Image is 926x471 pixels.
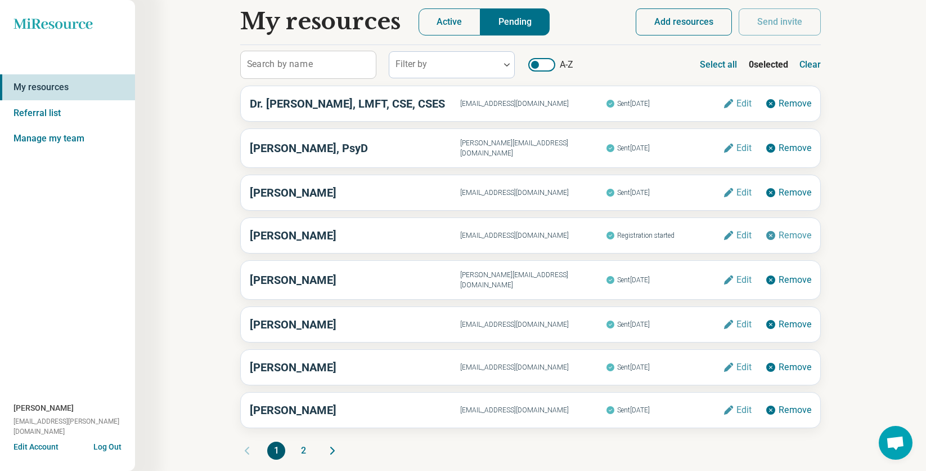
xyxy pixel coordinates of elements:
[749,58,788,72] b: 0 selected
[240,442,254,460] button: Previous page
[636,8,732,35] button: Add resources
[765,187,811,198] button: Remove
[606,403,723,417] span: Sent [DATE]
[460,188,606,198] span: [EMAIL_ADDRESS][DOMAIN_NAME]
[723,405,752,416] button: Edit
[736,406,752,415] span: Edit
[250,359,460,376] h3: [PERSON_NAME]
[700,51,738,78] button: Select all
[14,416,135,437] span: [EMAIL_ADDRESS][PERSON_NAME][DOMAIN_NAME]
[395,59,427,69] label: Filter by
[736,276,752,285] span: Edit
[723,230,752,241] button: Edit
[779,276,811,285] span: Remove
[250,95,460,112] h3: Dr. [PERSON_NAME], LMFT, CSE, CSES
[736,99,752,108] span: Edit
[14,402,74,414] span: [PERSON_NAME]
[606,317,723,332] span: Sent [DATE]
[480,8,550,35] button: Pending
[765,405,811,416] button: Remove
[460,405,606,415] span: [EMAIL_ADDRESS][DOMAIN_NAME]
[739,8,821,35] button: Send invite
[765,319,811,330] button: Remove
[736,144,752,153] span: Edit
[14,441,59,453] button: Edit Account
[879,426,912,460] a: Open chat
[240,8,401,35] h1: My resources
[779,99,811,108] span: Remove
[723,319,752,330] button: Edit
[736,363,752,372] span: Edit
[723,98,752,109] button: Edit
[779,231,811,240] span: Remove
[779,188,811,197] span: Remove
[779,144,811,153] span: Remove
[250,316,460,333] h3: [PERSON_NAME]
[723,143,752,154] button: Edit
[250,227,460,244] h3: [PERSON_NAME]
[460,138,606,158] span: [PERSON_NAME][EMAIL_ADDRESS][DOMAIN_NAME]
[765,274,811,286] button: Remove
[250,140,460,157] h3: [PERSON_NAME], PsyD
[267,442,285,460] button: 1
[779,320,811,329] span: Remove
[326,442,339,460] button: Next page
[779,363,811,372] span: Remove
[460,319,606,330] span: [EMAIL_ADDRESS][DOMAIN_NAME]
[723,187,752,198] button: Edit
[247,60,313,69] label: Search by name
[765,362,811,373] button: Remove
[93,441,122,450] button: Log Out
[765,143,811,154] button: Remove
[765,98,811,109] button: Remove
[723,362,752,373] button: Edit
[736,231,752,240] span: Edit
[723,274,752,286] button: Edit
[765,230,811,241] button: Remove
[460,230,606,241] span: [EMAIL_ADDRESS][DOMAIN_NAME]
[250,184,460,201] h3: [PERSON_NAME]
[606,185,723,200] span: Sent [DATE]
[460,99,606,109] span: [EMAIL_ADDRESS][DOMAIN_NAME]
[250,402,460,419] h3: [PERSON_NAME]
[779,406,811,415] span: Remove
[736,320,752,329] span: Edit
[606,273,723,287] span: Sent [DATE]
[606,141,723,155] span: Sent [DATE]
[460,270,606,290] span: [PERSON_NAME][EMAIL_ADDRESS][DOMAIN_NAME]
[606,96,723,111] span: Sent [DATE]
[736,188,752,197] span: Edit
[294,442,312,460] button: 2
[799,51,821,78] button: Clear
[606,360,723,375] span: Sent [DATE]
[250,272,460,288] h3: [PERSON_NAME]
[528,58,573,72] label: A-Z
[460,362,606,372] span: [EMAIL_ADDRESS][DOMAIN_NAME]
[606,228,723,243] span: Registration started
[419,8,480,35] button: Active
